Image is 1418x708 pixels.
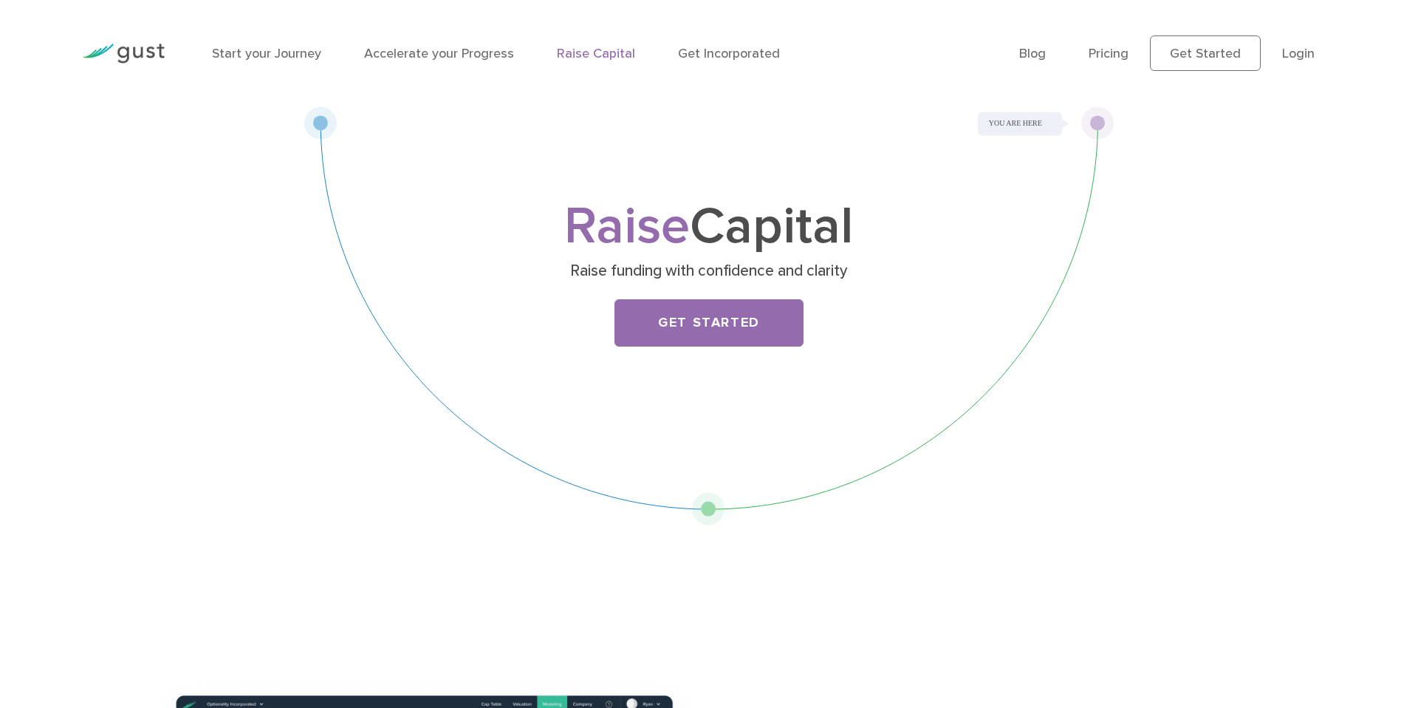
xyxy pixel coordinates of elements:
h1: Capital [417,203,1001,251]
a: Get Incorporated [678,46,780,61]
img: Gust Logo [82,44,165,64]
a: Blog [1019,46,1046,61]
a: Get Started [614,299,804,347]
a: Accelerate your Progress [364,46,514,61]
span: Raise [564,195,690,257]
a: Get Started [1150,35,1261,71]
p: Raise funding with confidence and clarity [422,261,995,282]
a: Pricing [1089,46,1128,61]
a: Login [1282,46,1315,61]
a: Start your Journey [212,46,321,61]
a: Raise Capital [557,46,635,61]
